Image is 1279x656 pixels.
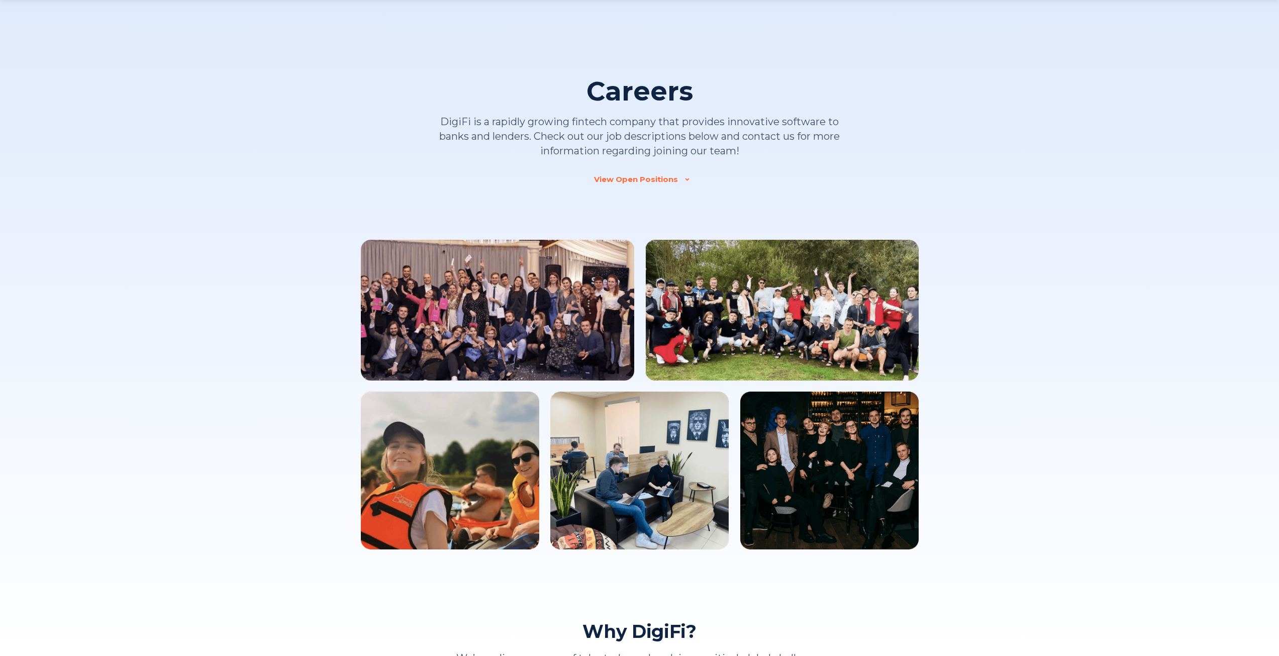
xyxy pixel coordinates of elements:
[594,174,678,184] div: View Open Positions
[740,392,919,549] img: Team Image 5
[645,240,919,381] img: Team Image 2
[594,174,685,184] a: View Open Positions
[361,240,634,381] img: Team Image 1
[361,392,539,549] img: Team Image 3
[456,620,823,643] h2: Why DigiFi?
[550,392,729,549] img: Team Image 4
[586,76,693,107] h1: Careers
[434,115,846,158] p: DigiFi is a rapidly growing fintech company that provides innovative software to banks and lender...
